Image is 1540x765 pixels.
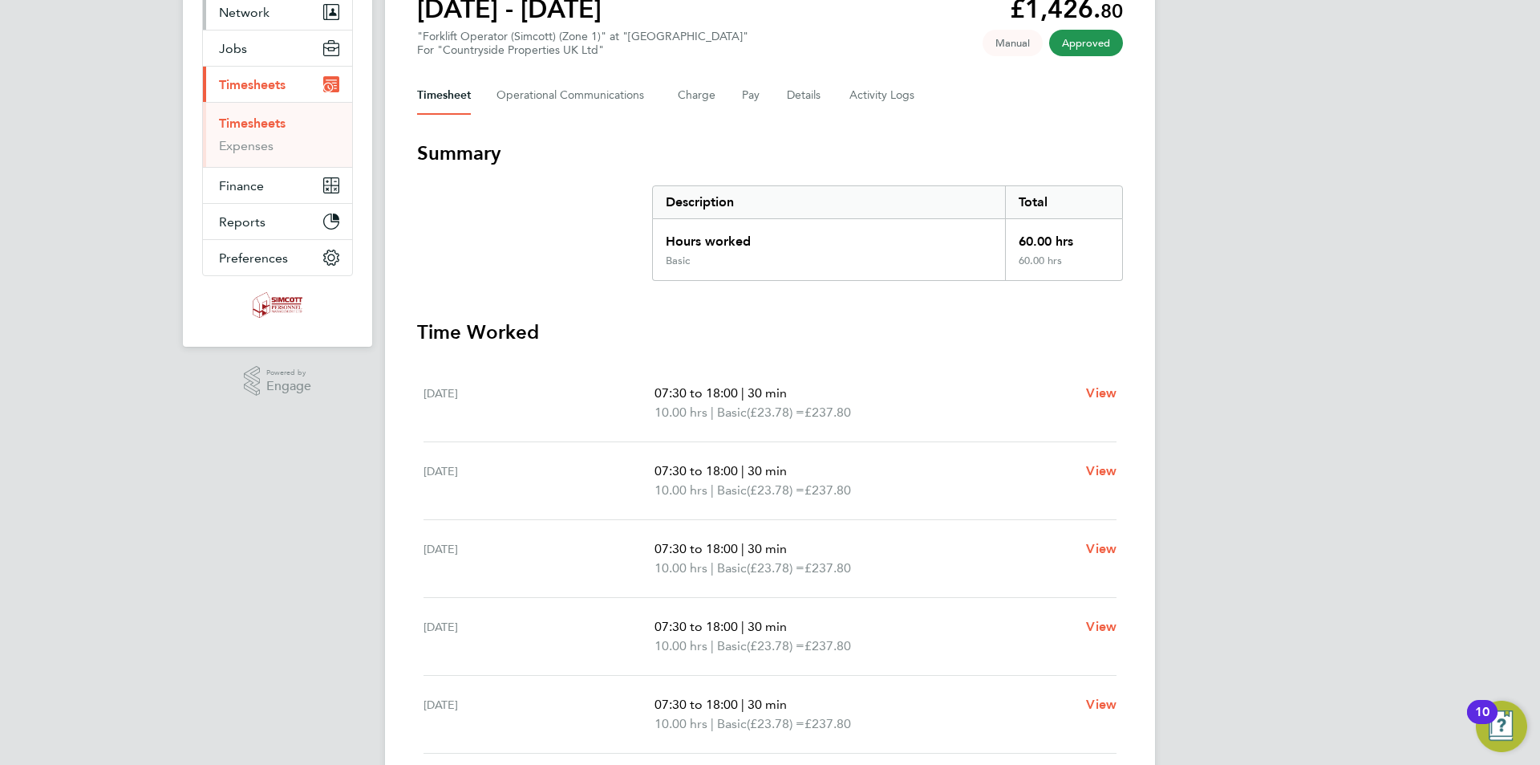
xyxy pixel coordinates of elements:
div: Hours worked [653,219,1005,254]
span: View [1086,541,1116,556]
div: 60.00 hrs [1005,254,1122,280]
span: Basic [717,637,747,656]
div: [DATE] [423,539,654,578]
span: (£23.78) = [747,482,804,498]
a: Expenses [219,138,274,153]
span: 10.00 hrs [654,716,707,731]
span: | [711,405,714,420]
span: This timesheet was manually created. [983,30,1043,56]
button: Finance [203,168,352,203]
div: 60.00 hrs [1005,219,1122,254]
span: 07:30 to 18:00 [654,619,738,634]
button: Timesheets [203,67,352,102]
span: 07:30 to 18:00 [654,541,738,556]
span: Network [219,5,269,20]
button: Open Resource Center, 10 new notifications [1476,701,1527,752]
span: View [1086,385,1116,401]
button: Reports [203,204,352,239]
span: 10.00 hrs [654,560,707,576]
div: [DATE] [423,462,654,500]
span: | [711,560,714,576]
button: Preferences [203,240,352,275]
span: | [741,385,744,401]
button: Timesheet [417,76,471,115]
span: | [741,619,744,634]
div: "Forklift Operator (Simcott) (Zone 1)" at "[GEOGRAPHIC_DATA]" [417,30,748,57]
span: Basic [717,559,747,578]
span: | [741,463,744,478]
span: | [711,482,714,498]
a: Timesheets [219,116,286,131]
span: View [1086,463,1116,478]
span: £237.80 [804,716,851,731]
span: | [711,716,714,731]
h3: Summary [417,140,1123,166]
div: Timesheets [203,102,352,167]
span: £237.80 [804,405,851,420]
h3: Time Worked [417,319,1123,345]
button: Details [787,76,824,115]
div: Basic [666,254,690,267]
span: 30 min [748,463,787,478]
button: Jobs [203,31,352,66]
div: Description [653,186,1005,218]
span: Engage [266,380,311,393]
span: Preferences [219,250,288,266]
span: View [1086,697,1116,712]
span: Powered by [266,366,311,380]
span: (£23.78) = [747,716,804,731]
span: 10.00 hrs [654,405,707,420]
div: Total [1005,186,1122,218]
span: 10.00 hrs [654,638,707,653]
span: | [711,638,714,653]
div: [DATE] [423,695,654,734]
span: 07:30 to 18:00 [654,697,738,712]
button: Charge [678,76,716,115]
div: [DATE] [423,384,654,422]
button: Activity Logs [849,76,917,115]
span: (£23.78) = [747,638,804,653]
span: Finance [219,178,264,193]
span: 30 min [748,697,787,712]
div: For "Countryside Properties UK Ltd" [417,43,748,57]
span: 30 min [748,385,787,401]
button: Operational Communications [496,76,652,115]
a: View [1086,539,1116,559]
span: 07:30 to 18:00 [654,463,738,478]
a: View [1086,384,1116,403]
span: Jobs [219,41,247,56]
a: View [1086,617,1116,637]
span: Timesheets [219,77,286,92]
span: 30 min [748,541,787,556]
span: £237.80 [804,560,851,576]
span: This timesheet has been approved. [1049,30,1123,56]
span: £237.80 [804,638,851,653]
div: 10 [1475,712,1489,733]
a: Go to home page [202,292,353,318]
span: 07:30 to 18:00 [654,385,738,401]
span: | [741,697,744,712]
div: Summary [652,185,1123,281]
span: Basic [717,403,747,422]
a: View [1086,695,1116,714]
span: Reports [219,214,265,230]
span: 10.00 hrs [654,482,707,498]
span: | [741,541,744,556]
span: Basic [717,714,747,734]
span: £237.80 [804,482,851,498]
button: Pay [742,76,761,115]
span: Basic [717,481,747,500]
a: Powered byEngage [244,366,312,397]
a: View [1086,462,1116,481]
span: View [1086,619,1116,634]
span: 30 min [748,619,787,634]
span: (£23.78) = [747,560,804,576]
img: simcott-logo-retina.png [253,292,303,318]
div: [DATE] [423,617,654,656]
span: (£23.78) = [747,405,804,420]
